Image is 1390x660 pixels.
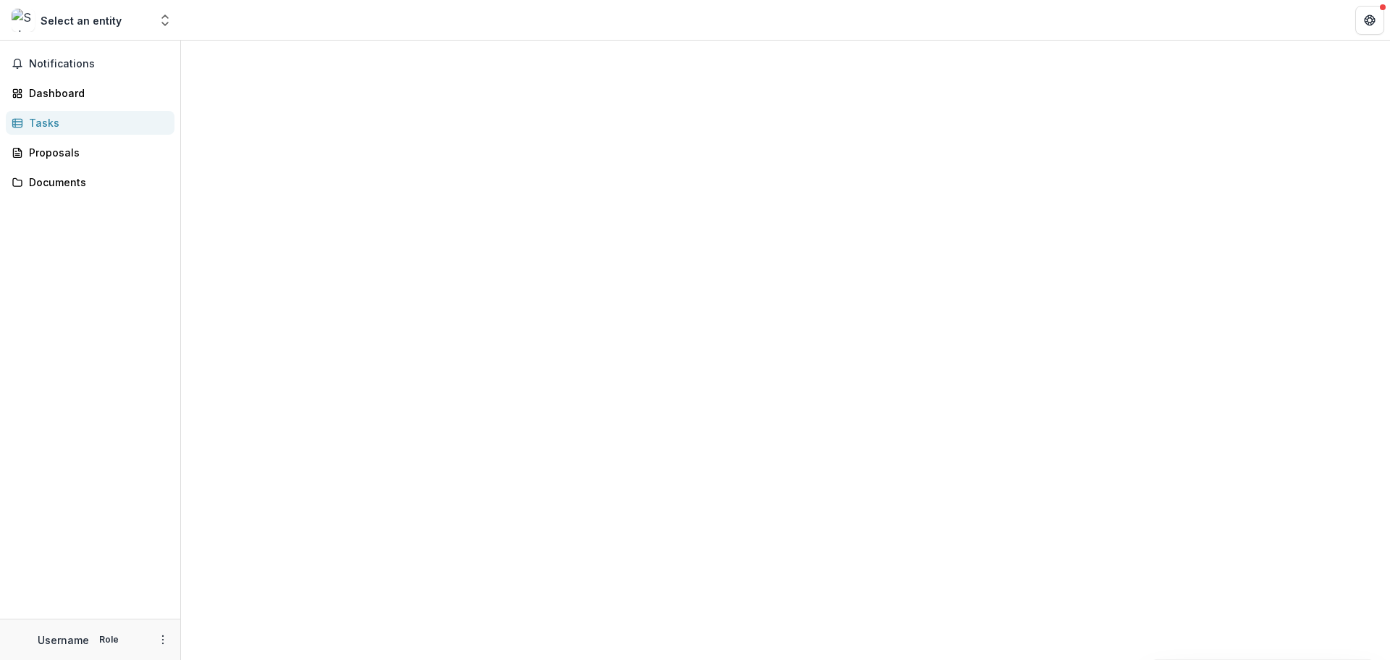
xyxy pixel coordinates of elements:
[6,52,174,75] button: Notifications
[29,145,163,160] div: Proposals
[155,6,175,35] button: Open entity switcher
[6,81,174,105] a: Dashboard
[1355,6,1384,35] button: Get Help
[154,631,172,648] button: More
[29,85,163,101] div: Dashboard
[29,58,169,70] span: Notifications
[41,13,122,28] div: Select an entity
[6,111,174,135] a: Tasks
[29,175,163,190] div: Documents
[6,141,174,164] a: Proposals
[29,115,163,130] div: Tasks
[95,633,123,646] p: Role
[12,9,35,32] img: Select an entity
[38,632,89,648] p: Username
[6,170,174,194] a: Documents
